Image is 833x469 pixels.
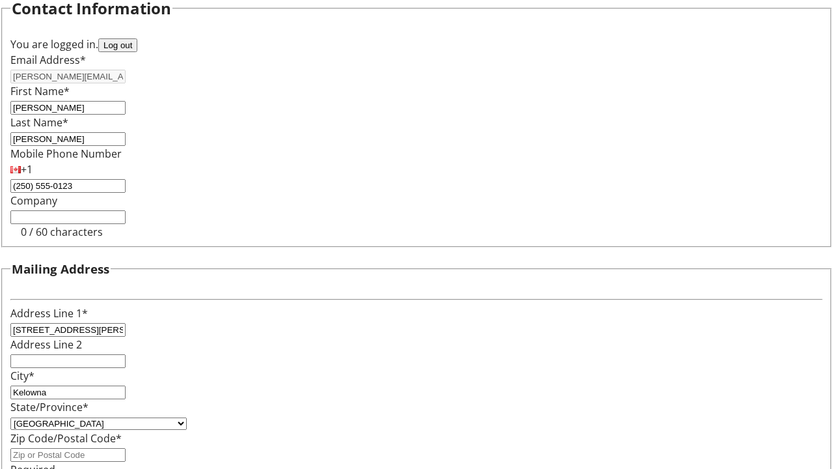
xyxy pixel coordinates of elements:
div: You are logged in. [10,36,823,52]
tr-character-limit: 0 / 60 characters [21,225,103,239]
input: Zip or Postal Code [10,448,126,462]
label: Email Address* [10,53,86,67]
label: Address Line 2 [10,337,82,352]
label: Address Line 1* [10,306,88,320]
label: City* [10,369,34,383]
input: Address [10,323,126,337]
input: (506) 234-5678 [10,179,126,193]
button: Log out [98,38,137,52]
label: Zip Code/Postal Code* [10,431,122,446]
label: Company [10,193,57,208]
label: Mobile Phone Number [10,147,122,161]
input: City [10,386,126,399]
label: Last Name* [10,115,68,130]
label: First Name* [10,84,70,98]
h3: Mailing Address [12,260,109,278]
label: State/Province* [10,400,89,414]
